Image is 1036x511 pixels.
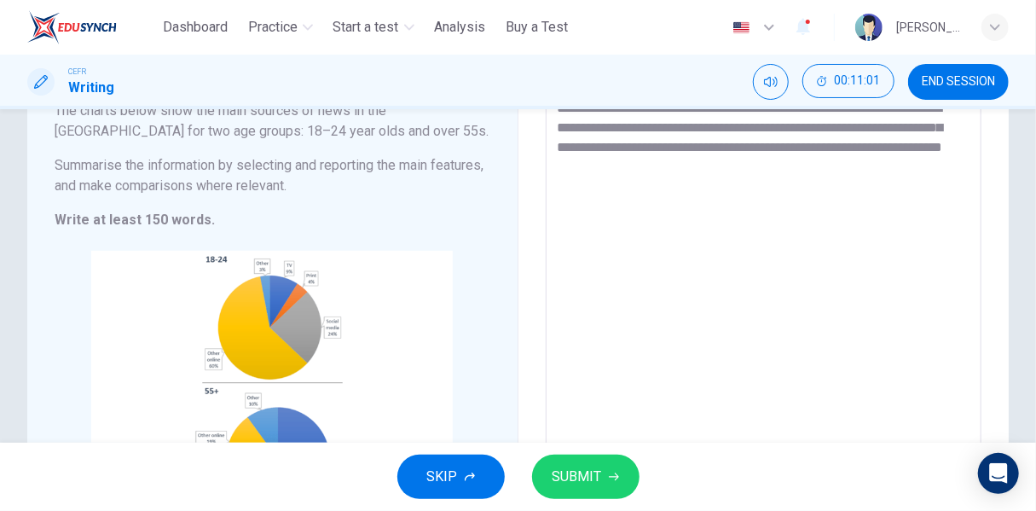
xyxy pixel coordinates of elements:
div: [PERSON_NAME] [896,17,961,38]
button: Dashboard [156,12,234,43]
button: 00:11:01 [802,64,894,98]
div: Open Intercom Messenger [978,453,1019,494]
span: SUBMIT [553,465,602,489]
span: Analysis [435,17,486,38]
img: ELTC logo [27,10,117,44]
span: CEFR [68,66,86,78]
span: Start a test [333,17,399,38]
button: Analysis [428,12,493,43]
span: Practice [248,17,298,38]
button: END SESSION [908,64,1009,100]
span: Dashboard [163,17,228,38]
span: END SESSION [922,75,995,89]
span: Buy a Test [506,17,569,38]
img: en [731,21,752,34]
button: Practice [241,12,320,43]
div: Hide [802,64,894,100]
h6: The charts below show the main sources of news in the [GEOGRAPHIC_DATA] for two age groups: 18–24... [55,101,490,142]
button: SUBMIT [532,455,640,499]
img: Profile picture [855,14,883,41]
h6: Summarise the information by selecting and reporting the main features, and make comparisons wher... [55,155,490,196]
h1: Writing [68,78,114,98]
div: Mute [753,64,789,100]
span: SKIP [427,465,458,489]
button: Buy a Test [500,12,576,43]
span: 00:11:01 [834,74,880,88]
a: ELTC logo [27,10,156,44]
button: SKIP [397,455,505,499]
strong: Write at least 150 words. [55,212,215,228]
button: Start a test [327,12,421,43]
